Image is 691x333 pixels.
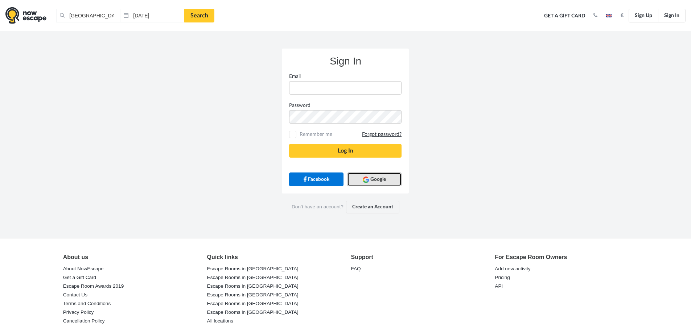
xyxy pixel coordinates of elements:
a: Escape Rooms in [GEOGRAPHIC_DATA] [207,281,299,291]
input: Date [120,9,184,22]
a: Sign Up [629,9,658,22]
strong: € [621,13,624,18]
a: Escape Rooms in [GEOGRAPHIC_DATA] [207,307,299,317]
div: For Escape Room Owners [495,253,628,262]
div: Don’t have an account? [282,193,409,220]
a: Escape Rooms in [GEOGRAPHIC_DATA] [207,290,299,300]
a: Sign In [658,9,686,22]
a: Terms and Conditions [63,299,111,309]
a: Escape Room Awards 2019 [63,281,124,291]
div: Support [351,253,484,262]
a: Facebook [289,172,344,186]
img: logo [5,7,46,24]
label: Email [284,73,407,80]
a: Create an Account [346,201,399,213]
a: Google [347,172,402,186]
img: en.jpg [606,14,612,17]
a: Forgot password? [362,131,402,138]
a: Escape Rooms in [GEOGRAPHIC_DATA] [207,299,299,309]
a: Cancellation Policy [63,316,105,326]
a: Add new activity [495,264,530,274]
a: Pricing [495,272,510,283]
div: About us [63,253,196,262]
a: Contact Us [63,290,87,300]
a: Escape Rooms in [GEOGRAPHIC_DATA] [207,264,299,274]
a: Privacy Policy [63,307,94,317]
a: Get a Gift Card [542,8,588,24]
input: Remember meForgot password? [291,132,295,137]
button: € [617,12,627,19]
a: API [495,281,503,291]
span: Google [370,176,386,183]
button: Log In [289,144,402,158]
a: About NowEscape [63,264,104,274]
span: Remember me [298,131,402,138]
a: FAQ [351,264,361,274]
h3: Sign In [289,56,402,67]
div: Quick links [207,253,340,262]
a: Get a Gift Card [63,272,96,283]
a: Search [184,9,214,22]
a: All locations [207,316,234,326]
span: Facebook [308,176,329,183]
label: Password [284,102,407,109]
a: Escape Rooms in [GEOGRAPHIC_DATA] [207,272,299,283]
input: Place or Room Name [56,9,120,22]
